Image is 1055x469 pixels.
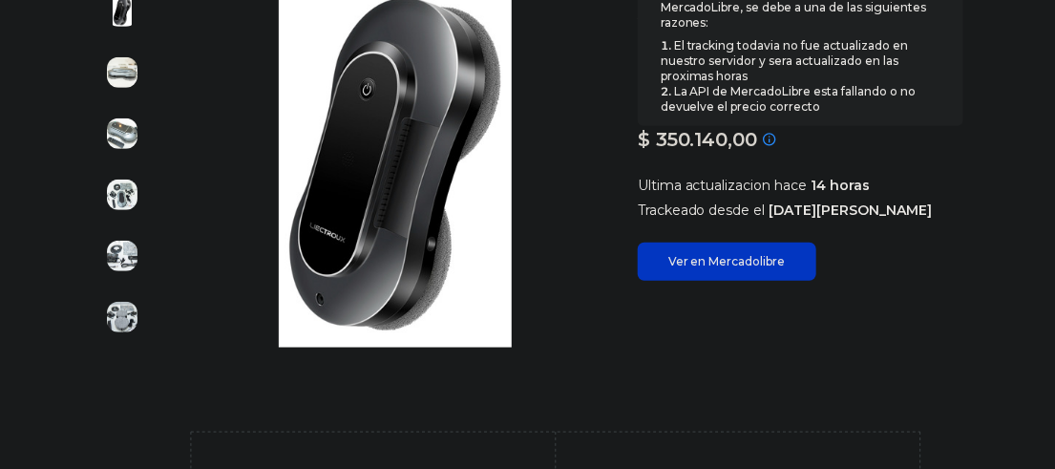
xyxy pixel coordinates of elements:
[107,180,137,210] img: Robot Limpia Vidrios Ventanas Inteligente Liectroux 2 Spray Gris Oscuro
[770,202,933,219] span: [DATE][PERSON_NAME]
[638,126,758,153] p: $ 350.140,00
[661,84,940,115] li: La API de MercadoLibre esta fallando o no devuelve el precio correcto
[107,241,137,271] img: Robot Limpia Vidrios Ventanas Inteligente Liectroux 2 Spray Gris Oscuro
[107,302,137,332] img: Robot Limpia Vidrios Ventanas Inteligente Liectroux 2 Spray Gris Oscuro
[638,202,766,219] span: Trackeado desde el
[638,177,808,194] span: Ultima actualizacion hace
[107,118,137,149] img: Robot Limpia Vidrios Ventanas Inteligente Liectroux 2 Spray Gris Oscuro
[661,38,940,84] li: El tracking todavia no fue actualizado en nuestro servidor y sera actualizado en las proximas horas
[107,57,137,88] img: Robot Limpia Vidrios Ventanas Inteligente Liectroux 2 Spray Gris Oscuro
[812,177,871,194] span: 14 horas
[638,243,816,281] a: Ver en Mercadolibre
